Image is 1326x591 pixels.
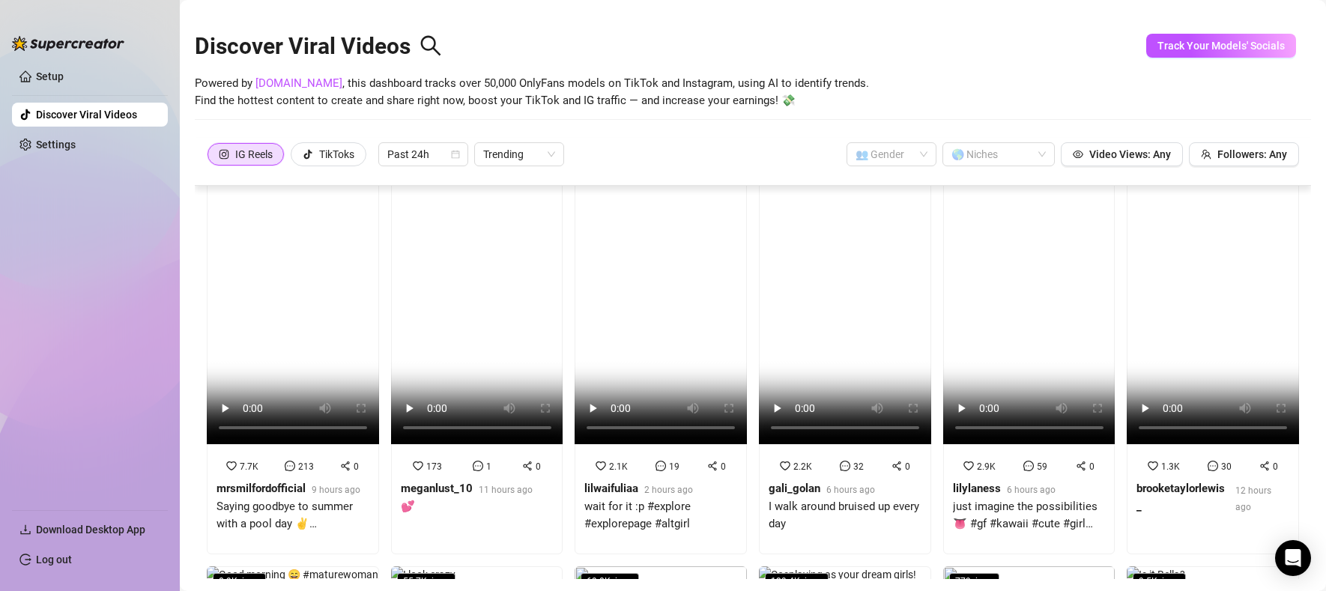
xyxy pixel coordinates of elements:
span: 779 views [949,573,999,590]
button: Followers: Any [1189,142,1299,166]
a: 79.9Kviews2.2K320gali_golan6 hours agoI walk around bruised up every day [759,139,931,554]
span: share-alt [891,461,902,471]
span: share-alt [340,461,351,471]
span: 0 [1089,461,1095,472]
span: heart [1148,461,1158,471]
span: calendar [451,150,460,159]
span: 30 [1221,461,1232,472]
span: 9 hours ago [312,485,360,495]
img: Is it Bella? [1127,566,1185,583]
span: heart [413,461,423,471]
span: Video Views: Any [1089,148,1171,160]
span: 1 [486,461,491,472]
span: eye [1073,149,1083,160]
span: message [840,461,850,471]
span: 55.7K views [397,573,455,590]
span: message [473,461,483,471]
span: message [1208,461,1218,471]
span: Powered by , this dashboard tracks over 50,000 OnlyFans models on TikTok and Instagram, using AI ... [195,75,869,110]
img: I look crazy [391,566,455,583]
a: Setup [36,70,64,82]
span: heart [963,461,974,471]
span: 0 [354,461,359,472]
span: 9.5K views [1133,573,1186,590]
span: 0 [1273,461,1278,472]
span: 139.4K views [765,573,829,590]
div: just imagine the possibilities 👅 #gf #kawaii #cute #girl #love [953,498,1106,533]
span: share-alt [1076,461,1086,471]
strong: meganlust_10 [401,482,473,495]
img: logo-BBDzfeDw.svg [12,36,124,51]
button: Track Your Models' Socials [1146,34,1296,58]
strong: lilwaifuliaa [584,482,638,495]
span: 0 [721,461,726,472]
span: 11 hours ago [479,485,533,495]
a: 41.9Kviews2.9K590lilylaness6 hours agojust imagine the possibilities 👅 #gf #kawaii #cute #girl #love [943,139,1115,554]
span: share-alt [522,461,533,471]
span: 2.2K [793,461,812,472]
span: Track Your Models' Socials [1157,40,1285,52]
h2: Discover Viral Videos [195,32,442,61]
span: Trending [483,143,555,166]
span: 0 [536,461,541,472]
div: Saying goodbye to summer with a pool day ✌️ #endofsummer #poolday #instagood [217,498,369,533]
span: instagram [219,149,229,160]
span: 213 [298,461,314,472]
span: 7.7K [240,461,258,472]
span: 19 [669,461,679,472]
span: Download Desktop App [36,524,145,536]
span: 59 [1037,461,1047,472]
a: [DOMAIN_NAME] [255,76,342,90]
span: search [420,34,442,57]
div: wait for it :p #explore #explorepage #altgirl [584,498,737,533]
span: 1.3K [1161,461,1180,472]
span: 12 hours ago [1235,485,1271,512]
span: heart [596,461,606,471]
span: share-alt [707,461,718,471]
span: Past 24h [387,143,459,166]
strong: gali_golan [769,482,820,495]
button: Video Views: Any [1061,142,1183,166]
span: 2 hours ago [644,485,693,495]
strong: brooketaylorlewis_ [1136,482,1225,513]
div: IG Reels [235,143,273,166]
span: share-alt [1259,461,1270,471]
span: tik-tok [303,149,313,160]
span: heart [780,461,790,471]
span: 69.8K views [581,573,639,590]
span: message [285,461,295,471]
strong: lilylaness [953,482,1001,495]
strong: mrsmilfordofficial [217,482,306,495]
div: I walk around bruised up every day [769,498,921,533]
a: Discover Viral Videos [36,109,137,121]
span: download [19,524,31,536]
span: 32 [853,461,864,472]
span: 2.1K [609,461,628,472]
a: 4.6Kviewsrise1.5x Viral17310meganlust_1011 hours ago💕 [391,139,563,554]
a: 66.7Kviewsrise2x Viral7.7K2130mrsmilfordofficial9 hours agoSaying goodbye to summer with a pool d... [207,139,379,554]
a: Log out [36,554,72,566]
a: Settings [36,139,76,151]
span: team [1201,149,1211,160]
span: 0 [905,461,910,472]
span: 173 [426,461,442,472]
a: 19.5Kviews1.3K300brooketaylorlewis_12 hours ago [1127,139,1299,554]
span: 6 hours ago [1007,485,1056,495]
span: 8.9K views [213,573,266,590]
span: message [1023,461,1034,471]
div: TikToks [319,143,354,166]
a: 13.7Kviews2.1K190lilwaifuliaa2 hours agowait for it :p #explore #explorepage #altgirl [575,139,747,554]
span: message [656,461,666,471]
span: Followers: Any [1217,148,1287,160]
span: heart [226,461,237,471]
span: 2.9K [977,461,996,472]
div: 💕 [401,498,533,516]
div: Open Intercom Messenger [1275,540,1311,576]
span: 6 hours ago [826,485,875,495]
